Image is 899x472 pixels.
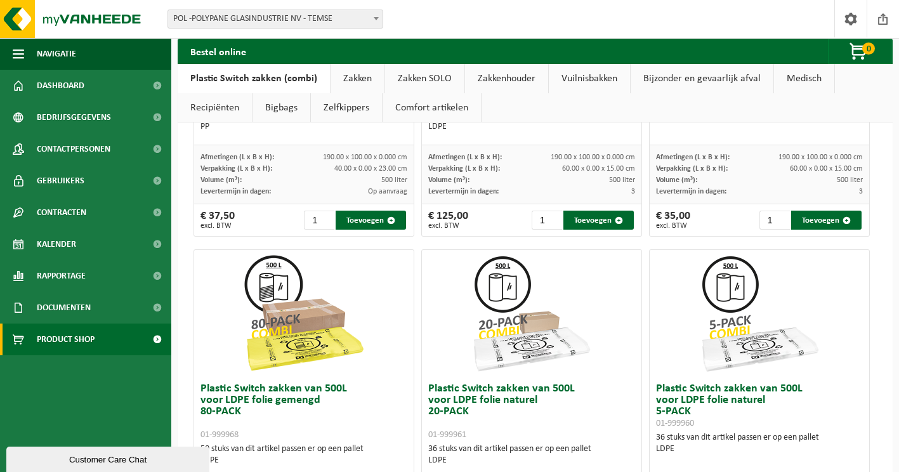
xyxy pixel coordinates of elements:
[428,430,466,440] span: 01-999961
[428,176,469,184] span: Volume (m³):
[428,188,499,195] span: Levertermijn in dagen:
[331,64,384,93] a: Zakken
[656,419,694,428] span: 01-999960
[468,250,595,377] img: 01-999961
[37,260,86,292] span: Rapportage
[428,222,468,230] span: excl. BTW
[551,154,635,161] span: 190.00 x 100.00 x 0.000 cm
[336,211,406,230] button: Toevoegen
[178,64,330,93] a: Plastic Switch zakken (combi)
[791,211,862,230] button: Toevoegen
[37,102,111,133] span: Bedrijfsgegevens
[656,188,726,195] span: Levertermijn in dagen:
[37,292,91,324] span: Documenten
[428,443,635,466] div: 36 stuks van dit artikel passen er op een pallet
[656,222,690,230] span: excl. BTW
[168,10,383,28] span: POL -POLYPANE GLASINDUSTRIE NV - TEMSE
[200,430,239,440] span: 01-999968
[253,93,310,122] a: Bigbags
[383,93,481,122] a: Comfort artikelen
[368,188,407,195] span: Op aanvraag
[828,39,891,64] button: 0
[862,43,875,55] span: 0
[6,444,212,472] iframe: chat widget
[859,188,863,195] span: 3
[562,165,635,173] span: 60.00 x 0.00 x 15.00 cm
[631,64,773,93] a: Bijzonder en gevaarlijk afval
[304,211,334,230] input: 1
[200,121,407,133] div: PP
[37,133,110,165] span: Contactpersonen
[200,176,242,184] span: Volume (m³):
[240,250,367,377] img: 01-999968
[631,188,635,195] span: 3
[790,165,863,173] span: 60.00 x 0.00 x 15.00 cm
[334,165,407,173] span: 40.00 x 0.00 x 23.00 cm
[381,176,407,184] span: 500 liter
[167,10,383,29] span: POL -POLYPANE GLASINDUSTRIE NV - TEMSE
[37,38,76,70] span: Navigatie
[759,211,790,230] input: 1
[428,165,500,173] span: Verpakking (L x B x H):
[428,455,635,466] div: LDPE
[656,176,697,184] span: Volume (m³):
[465,64,548,93] a: Zakkenhouder
[549,64,630,93] a: Vuilnisbakken
[200,455,407,466] div: LDPE
[37,165,84,197] span: Gebruikers
[200,211,235,230] div: € 37,50
[532,211,562,230] input: 1
[778,154,863,161] span: 190.00 x 100.00 x 0.000 cm
[385,64,464,93] a: Zakken SOLO
[563,211,634,230] button: Toevoegen
[200,188,271,195] span: Levertermijn in dagen:
[178,93,252,122] a: Recipiënten
[37,70,84,102] span: Dashboard
[774,64,834,93] a: Medisch
[323,154,407,161] span: 190.00 x 100.00 x 0.000 cm
[428,211,468,230] div: € 125,00
[311,93,382,122] a: Zelfkippers
[200,383,407,440] h3: Plastic Switch zakken van 500L voor LDPE folie gemengd 80-PACK
[200,154,274,161] span: Afmetingen (L x B x H):
[200,443,407,466] div: 50 stuks van dit artikel passen er op een pallet
[178,39,259,63] h2: Bestel online
[837,176,863,184] span: 500 liter
[37,197,86,228] span: Contracten
[37,228,76,260] span: Kalender
[656,154,730,161] span: Afmetingen (L x B x H):
[200,222,235,230] span: excl. BTW
[37,324,95,355] span: Product Shop
[656,211,690,230] div: € 35,00
[609,176,635,184] span: 500 liter
[696,250,823,377] img: 01-999960
[200,165,272,173] span: Verpakking (L x B x H):
[428,154,502,161] span: Afmetingen (L x B x H):
[428,383,635,440] h3: Plastic Switch zakken van 500L voor LDPE folie naturel 20-PACK
[656,432,863,455] div: 36 stuks van dit artikel passen er op een pallet
[428,121,635,133] div: LDPE
[656,165,728,173] span: Verpakking (L x B x H):
[656,383,863,429] h3: Plastic Switch zakken van 500L voor LDPE folie naturel 5-PACK
[656,443,863,455] div: LDPE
